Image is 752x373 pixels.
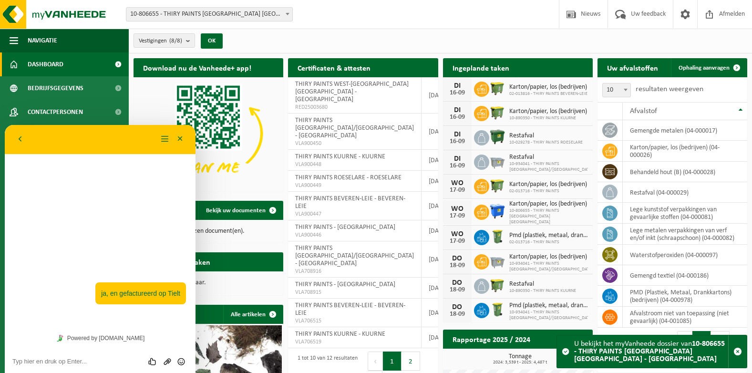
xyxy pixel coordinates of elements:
[96,165,175,172] span: ja, en gefactureerd op Tielt
[448,179,467,187] div: WO
[509,288,576,294] span: 10-890350 - THIRY PAINTS KUURNE
[509,302,588,310] span: Pmd (plastiek, metaal, drankkartons) (bedrijven)
[448,262,467,269] div: 18-09
[295,140,414,147] span: VLA900450
[295,302,405,317] span: THIRY PAINTS BEVEREN-LEIE - BEVEREN-LEIE
[48,207,143,219] a: Powered by [DOMAIN_NAME]
[448,187,467,194] div: 17-09
[597,58,668,77] h2: Uw afvalstoffen
[448,303,467,311] div: DO
[630,107,657,115] span: Afvalstof
[489,80,505,96] img: WB-1100-HPE-GN-50
[509,280,576,288] span: Restafval
[489,228,505,245] img: WB-0240-HPE-GN-51
[141,232,156,241] div: Beoordeel deze chat
[422,241,454,278] td: [DATE]
[448,255,467,262] div: DO
[692,331,711,350] button: 1
[623,286,747,307] td: PMD (Plastiek, Metaal, Drankkartons) (bedrijven) (04-000978)
[155,232,169,241] button: Upload bestand
[623,265,747,286] td: gemengd textiel (04-000186)
[448,155,467,163] div: DI
[143,280,274,286] p: Geen data beschikbaar.
[509,83,587,91] span: Karton/papier, los (bedrijven)
[28,52,63,76] span: Dashboard
[509,261,588,272] span: 10-934041 - THIRY PAINTS [GEOGRAPHIC_DATA]/[GEOGRAPHIC_DATA]
[52,210,59,217] img: Tawky_16x16.svg
[295,224,395,231] span: THIRY PAINTS - [GEOGRAPHIC_DATA]
[295,174,402,181] span: THIRY PAINTS ROESELARE - ROESELARE
[383,352,402,371] button: 1
[448,90,467,96] div: 16-09
[509,310,588,321] span: 10-934041 - THIRY PAINTS [GEOGRAPHIC_DATA]/[GEOGRAPHIC_DATA]
[295,289,414,296] span: VLA708915
[509,208,588,225] span: 10-806655 - THIRY PAINTS [GEOGRAPHIC_DATA] [GEOGRAPHIC_DATA]
[134,77,283,190] img: Download de VHEPlus App
[368,352,383,371] button: Previous
[522,348,592,367] a: Bekijk rapportage
[201,33,223,49] button: OK
[623,307,747,328] td: afvalstroom niet van toepassing (niet gevaarlijk) (04-001085)
[509,91,587,97] span: 02-013816 - THIRY PAINTS BEVEREN-LEIE
[143,228,274,235] p: U heeft 439 ongelezen document(en).
[623,203,747,224] td: lege kunststof verpakkingen van gevaarlijke stoffen (04-000081)
[489,277,505,293] img: WB-1100-HPE-GN-50
[448,238,467,245] div: 17-09
[443,58,519,77] h2: Ingeplande taken
[169,38,182,44] count: (8/8)
[623,162,747,182] td: behandeld hout (B) (04-000028)
[422,150,454,171] td: [DATE]
[574,340,725,363] strong: 10-806655 - THIRY PAINTS [GEOGRAPHIC_DATA] [GEOGRAPHIC_DATA] - [GEOGRAPHIC_DATA]
[489,104,505,121] img: WB-1100-HPE-GN-50
[295,153,385,160] span: THIRY PAINTS KUURNE - KUURNE
[671,58,746,77] a: Ophaling aanvragen
[623,120,747,141] td: gemengde metalen (04-000017)
[295,245,414,267] span: THIRY PAINTS [GEOGRAPHIC_DATA]/[GEOGRAPHIC_DATA] - [GEOGRAPHIC_DATA]
[169,232,183,241] button: Emoji invoeren
[489,177,505,194] img: WB-1100-HPE-GN-51
[295,268,414,275] span: VLA708916
[295,81,409,103] span: THIRY PAINTS WEST-[GEOGRAPHIC_DATA] [GEOGRAPHIC_DATA] - [GEOGRAPHIC_DATA]
[28,76,83,100] span: Bedrijfsgegevens
[509,115,587,121] span: 10-890350 - THIRY PAINTS KUURNE
[422,192,454,220] td: [DATE]
[489,129,505,145] img: WB-1100-HPE-GN-01
[509,154,588,161] span: Restafval
[448,131,467,138] div: DI
[223,305,282,324] a: Alle artikelen
[198,201,282,220] a: Bekijk uw documenten
[489,153,505,169] img: WB-2500-GAL-GY-01
[509,108,587,115] span: Karton/papier, los (bedrijven)
[448,82,467,90] div: DI
[448,287,467,293] div: 18-09
[295,104,414,111] span: RED25003680
[422,278,454,299] td: [DATE]
[422,171,454,192] td: [DATE]
[134,58,261,77] h2: Download nu de Vanheede+ app!
[711,331,730,350] button: 2
[295,331,385,338] span: THIRY PAINTS KUURNE - KUURNE
[509,161,588,173] span: 10-934041 - THIRY PAINTS [GEOGRAPHIC_DATA]/[GEOGRAPHIC_DATA]
[509,200,588,208] span: Karton/papier, los (bedrijven)
[509,132,583,140] span: Restafval
[422,327,454,348] td: [DATE]
[623,141,747,162] td: karton/papier, los (bedrijven) (04-000026)
[28,29,57,52] span: Navigatie
[134,33,195,48] button: Vestigingen(8/8)
[448,353,593,365] h3: Tonnage
[489,203,505,219] img: WB-1100-HPE-BE-01
[295,161,414,168] span: VLA900448
[448,360,593,365] span: 2024: 3,539 t - 2025: 4,487 t
[448,279,467,287] div: DO
[623,245,747,265] td: Waterstofperoxiden (04-000097)
[448,114,467,121] div: 16-09
[28,100,83,124] span: Contactpersonen
[295,210,414,218] span: VLA900447
[448,230,467,238] div: WO
[602,83,631,97] span: 10
[295,338,414,346] span: VLA706519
